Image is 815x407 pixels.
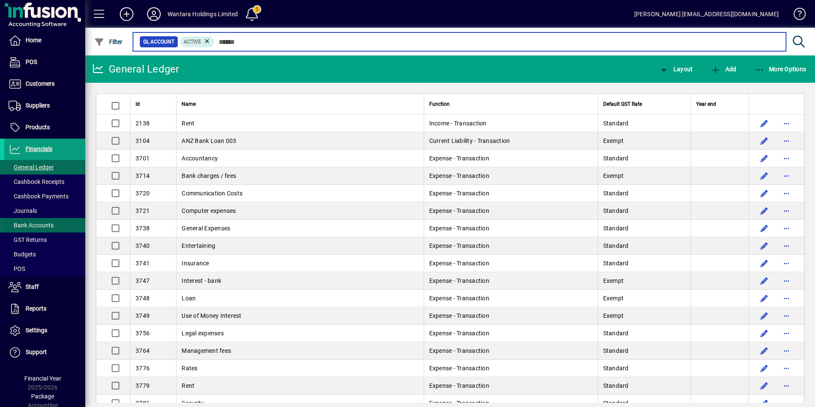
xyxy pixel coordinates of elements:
[780,169,793,183] button: More options
[182,295,196,302] span: Loan
[182,400,204,407] span: Security
[9,207,37,214] span: Journals
[659,66,693,73] span: Layout
[9,265,25,272] span: POS
[136,137,150,144] span: 3104
[24,375,61,382] span: Financial Year
[182,225,230,232] span: General Expenses
[136,295,150,302] span: 3748
[754,66,806,73] span: More Options
[757,151,771,165] button: Edit
[182,155,218,162] span: Accountancy
[429,347,489,354] span: Expense - Transaction
[711,66,736,73] span: Add
[603,225,629,232] span: Standard
[4,117,85,138] a: Products
[4,30,85,51] a: Home
[182,382,194,389] span: Rent
[429,365,489,372] span: Expense - Transaction
[136,277,150,284] span: 3747
[26,327,47,334] span: Settings
[9,178,64,185] span: Cashbook Receipts
[182,242,215,249] span: Entertaining
[31,393,54,400] span: Package
[184,39,201,45] span: Active
[603,312,624,319] span: Exempt
[780,134,793,148] button: More options
[780,186,793,200] button: More options
[780,221,793,235] button: More options
[603,190,629,197] span: Standard
[180,36,214,47] mat-chip: Activation Status: Active
[603,242,629,249] span: Standard
[603,365,629,372] span: Standard
[780,344,793,358] button: More options
[603,207,629,214] span: Standard
[4,262,85,276] a: POS
[603,99,642,109] span: Default GST Rate
[136,382,150,389] span: 3779
[4,218,85,233] a: Bank Accounts
[603,260,629,267] span: Standard
[136,225,150,232] span: 3738
[603,172,624,179] span: Exempt
[429,242,489,249] span: Expense - Transaction
[429,137,510,144] span: Current Liability - Transaction
[182,330,224,337] span: Legal expenses
[9,164,54,171] span: General Ledger
[4,233,85,247] a: GST Returns
[696,99,716,109] span: Year end
[757,169,771,183] button: Edit
[757,116,771,130] button: Edit
[136,99,171,109] div: Id
[757,204,771,218] button: Edit
[780,309,793,323] button: More options
[780,151,793,165] button: More options
[26,305,46,312] span: Reports
[4,276,85,298] a: Staff
[143,38,174,46] span: GL Account
[429,120,487,127] span: Income - Transaction
[182,260,209,267] span: Insurance
[757,186,771,200] button: Edit
[182,137,236,144] span: ANZ Bank Loan 003
[757,361,771,375] button: Edit
[182,99,418,109] div: Name
[182,99,196,109] span: Name
[4,189,85,203] a: Cashbook Payments
[780,239,793,253] button: More options
[780,379,793,392] button: More options
[708,61,738,77] button: Add
[603,400,629,407] span: Standard
[182,312,241,319] span: Use of Money Interest
[140,6,168,22] button: Profile
[780,256,793,270] button: More options
[4,320,85,341] a: Settings
[136,207,150,214] span: 3721
[136,155,150,162] span: 3701
[650,61,702,77] app-page-header-button: View chart layout
[780,326,793,340] button: More options
[182,172,236,179] span: Bank charges / fees
[780,361,793,375] button: More options
[136,347,150,354] span: 3764
[182,277,221,284] span: Interest - bank
[136,190,150,197] span: 3720
[780,291,793,305] button: More options
[26,58,37,65] span: POS
[780,116,793,130] button: More options
[136,330,150,337] span: 3756
[429,190,489,197] span: Expense - Transaction
[757,291,771,305] button: Edit
[603,295,624,302] span: Exempt
[92,62,179,76] div: General Ledger
[9,193,69,200] span: Cashbook Payments
[26,102,50,109] span: Suppliers
[26,283,39,290] span: Staff
[429,330,489,337] span: Expense - Transaction
[182,207,236,214] span: Computer expenses
[656,61,695,77] button: Layout
[757,379,771,392] button: Edit
[429,295,489,302] span: Expense - Transaction
[92,34,125,49] button: Filter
